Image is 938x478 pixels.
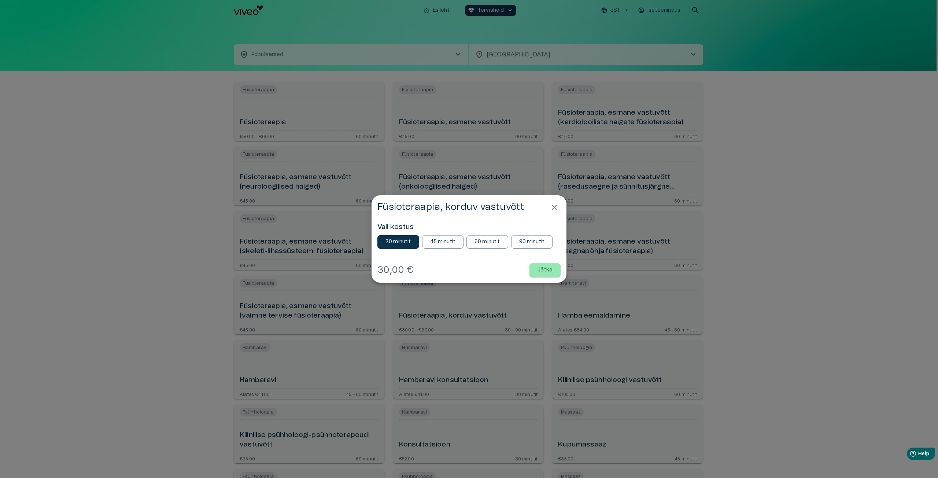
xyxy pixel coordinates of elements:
button: Jätka [529,263,561,277]
button: 60 minutit [466,235,508,249]
button: 30 minutit [377,235,419,249]
iframe: Help widget launcher [881,445,938,465]
p: 90 minutit [519,238,545,246]
h4: Füsioteraapia, korduv vastuvõtt [377,201,524,213]
h6: Vali kestus [377,222,561,232]
p: 60 minutit [474,238,500,246]
h4: 30,00 € [377,264,413,276]
p: Jätka [538,266,553,274]
p: 45 minutit [430,238,456,246]
button: 90 minutit [511,235,553,249]
p: 30 minutit [385,238,411,246]
button: Close [548,201,561,214]
button: 45 minutit [422,235,464,249]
